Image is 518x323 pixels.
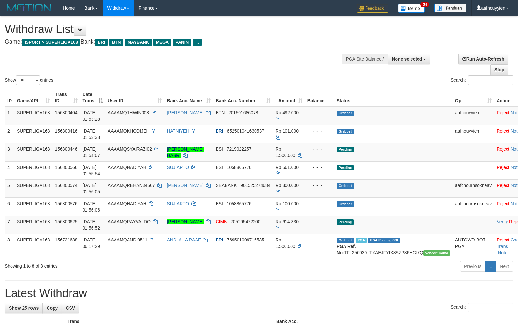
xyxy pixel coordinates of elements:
span: Pending [337,147,354,152]
div: - - - [307,110,332,116]
a: HATNIYEH [167,128,189,133]
td: 2 [5,125,14,143]
a: Stop [490,64,508,75]
span: BRI [216,237,223,242]
a: CSV [62,303,79,313]
span: BTN [109,39,123,46]
td: aafhouyyien [453,107,494,125]
td: 1 [5,107,14,125]
span: AAAAMQKHODIJEH [108,128,150,133]
a: Verify [497,219,508,224]
span: [DATE] 01:56:05 [83,183,100,194]
span: BRI [95,39,107,46]
a: Copy [42,303,62,313]
span: Copy [47,305,58,311]
span: AAAAMQRAYVALDO [108,219,151,224]
span: BSI [216,201,223,206]
span: BRI [216,128,223,133]
span: AAAAMQNADIYAH [108,165,146,170]
a: Reject [497,165,509,170]
span: MEGA [153,39,172,46]
td: SUPERLIGA168 [14,107,53,125]
td: 6 [5,197,14,216]
span: 156800566 [55,165,78,170]
span: Pending [337,219,354,225]
span: ISPORT > SUPERLIGA168 [22,39,80,46]
a: Next [496,261,513,272]
a: [PERSON_NAME] [167,110,204,115]
span: Marked by aafromsomean [356,238,367,243]
th: Bank Acc. Number: activate to sort column ascending [213,89,273,107]
span: Pending [337,165,354,170]
span: [DATE] 01:55:54 [83,165,100,176]
th: User ID: activate to sort column ascending [105,89,165,107]
td: aafchournsokneav [453,179,494,197]
div: - - - [307,200,332,207]
td: aafhouyyien [453,125,494,143]
td: SUPERLIGA168 [14,197,53,216]
span: Copy 201501686078 to clipboard [228,110,258,115]
a: [PERSON_NAME] [167,219,204,224]
span: Copy 705295472200 to clipboard [231,219,260,224]
span: Rp 492.000 [276,110,299,115]
a: Reject [497,201,509,206]
a: [PERSON_NAME] [167,183,204,188]
th: Bank Acc. Name: activate to sort column ascending [164,89,213,107]
span: AAAAMQNADIYAH [108,201,146,206]
a: SUJIARTO [167,201,189,206]
span: PGA Pending [368,238,400,243]
a: 1 [485,261,496,272]
span: CSV [66,305,75,311]
span: [DATE] 01:53:28 [83,110,100,122]
img: MOTION_logo.png [5,3,53,13]
td: AUTOWD-BOT-PGA [453,234,494,258]
a: Reject [497,183,509,188]
td: SUPERLIGA168 [14,161,53,179]
td: 4 [5,161,14,179]
h4: Game: Bank: [5,39,339,45]
span: AAAAMQTHWIN008 [108,110,149,115]
b: PGA Ref. No: [337,244,356,255]
span: PANIN [173,39,191,46]
span: 156800576 [55,201,78,206]
img: panduan.png [434,4,466,12]
th: Date Trans.: activate to sort column descending [80,89,105,107]
span: Rp 561.000 [276,165,299,170]
th: Balance [305,89,334,107]
span: Copy 7219022257 to clipboard [227,147,252,152]
span: Grabbed [337,238,354,243]
span: Grabbed [337,201,354,207]
span: [DATE] 01:53:38 [83,128,100,140]
label: Search: [451,75,513,85]
th: ID [5,89,14,107]
span: Show 25 rows [9,305,39,311]
input: Search: [468,303,513,312]
span: [DATE] 01:54:07 [83,147,100,158]
div: - - - [307,219,332,225]
div: - - - [307,237,332,243]
span: Rp 1.500.000 [276,237,295,249]
div: - - - [307,164,332,170]
span: BTN [216,110,225,115]
span: [DATE] 01:56:06 [83,201,100,212]
span: Rp 300.000 [276,183,299,188]
span: Rp 100.000 [276,201,299,206]
div: - - - [307,128,332,134]
a: Reject [497,110,509,115]
span: AAAAMQREHAN34567 [108,183,155,188]
span: 156800446 [55,147,78,152]
span: Copy 1058865776 to clipboard [227,201,252,206]
span: [DATE] 01:56:52 [83,219,100,231]
td: 5 [5,179,14,197]
span: 156800625 [55,219,78,224]
td: SUPERLIGA168 [14,179,53,197]
span: Copy 652501041630537 to clipboard [227,128,264,133]
span: None selected [392,56,422,61]
span: BSI [216,147,223,152]
td: aafchournsokneav [453,197,494,216]
span: 156800574 [55,183,78,188]
div: - - - [307,182,332,189]
img: Button%20Memo.svg [398,4,425,13]
span: 156800416 [55,128,78,133]
span: Copy 769501009716535 to clipboard [227,237,264,242]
